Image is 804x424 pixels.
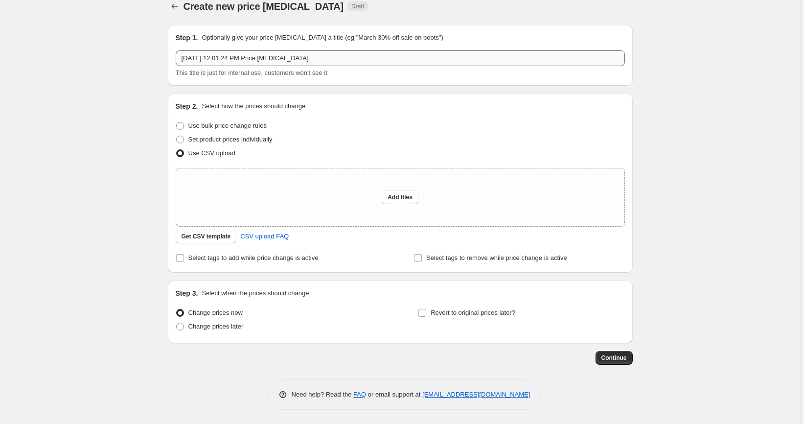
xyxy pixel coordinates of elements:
span: Revert to original prices later? [431,309,515,316]
a: CSV upload FAQ [234,229,295,244]
button: Continue [596,351,633,365]
span: Continue [601,354,627,362]
span: Change prices later [188,323,244,330]
p: Optionally give your price [MEDICAL_DATA] a title (eg "March 30% off sale on boots") [202,33,443,43]
span: Need help? Read the [292,391,354,398]
span: Change prices now [188,309,243,316]
span: Get CSV template [182,233,231,240]
button: Get CSV template [176,230,237,243]
span: Use CSV upload [188,149,235,157]
span: Use bulk price change rules [188,122,267,129]
p: Select how the prices should change [202,101,305,111]
span: Draft [351,2,364,10]
button: Add files [382,190,418,204]
h2: Step 3. [176,288,198,298]
span: Add files [388,193,413,201]
span: CSV upload FAQ [240,232,289,241]
a: [EMAIL_ADDRESS][DOMAIN_NAME] [422,391,530,398]
a: FAQ [353,391,366,398]
input: 30% off holiday sale [176,50,625,66]
p: Select when the prices should change [202,288,309,298]
span: Select tags to add while price change is active [188,254,319,261]
h2: Step 1. [176,33,198,43]
span: Set product prices individually [188,136,273,143]
span: Create new price [MEDICAL_DATA] [184,1,344,12]
span: or email support at [366,391,422,398]
span: This title is just for internal use, customers won't see it [176,69,327,76]
h2: Step 2. [176,101,198,111]
span: Select tags to remove while price change is active [426,254,567,261]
